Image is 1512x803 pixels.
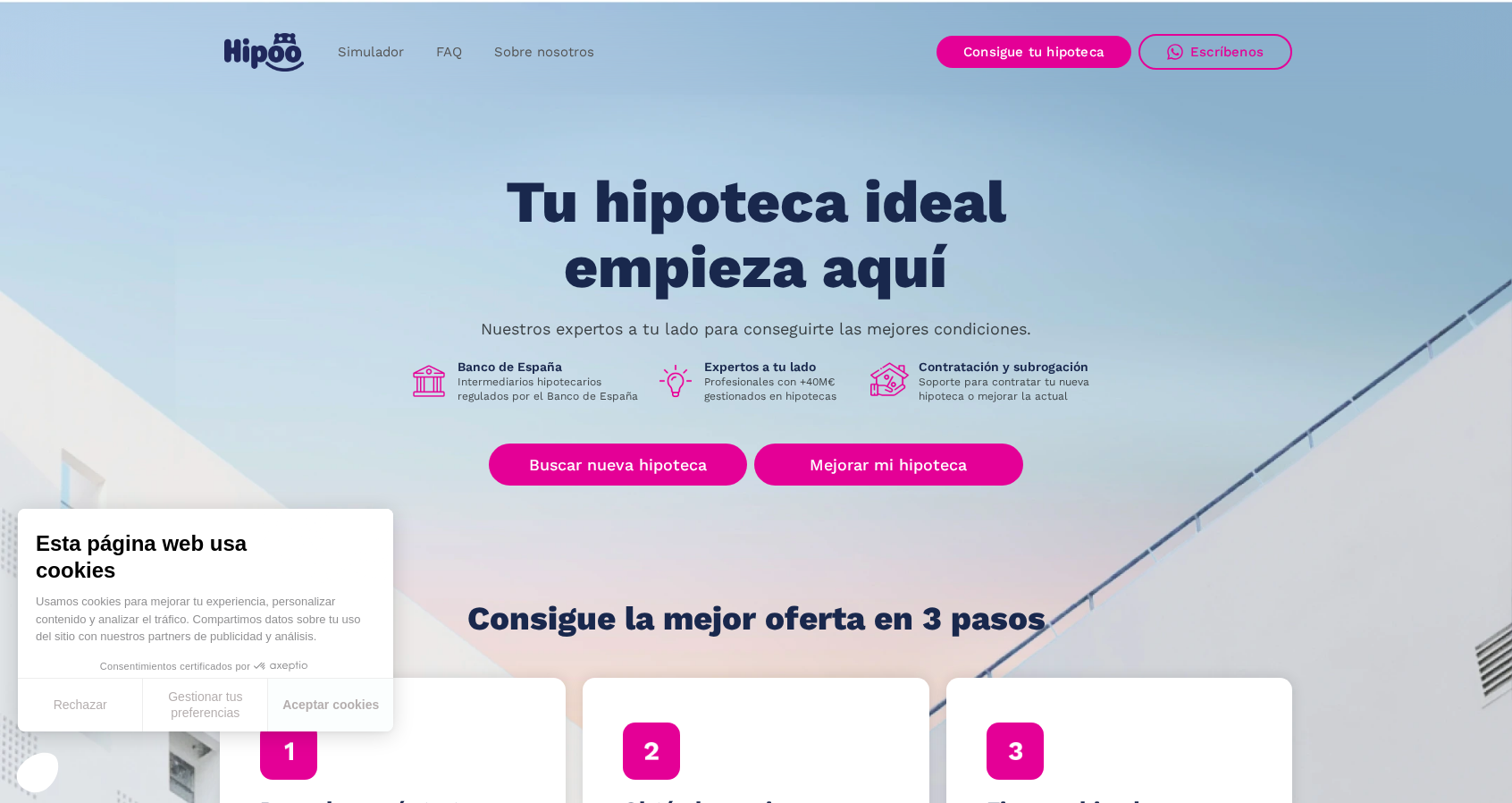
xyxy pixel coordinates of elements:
p: Intermediarios hipotecarios regulados por el Banco de España [458,375,642,403]
a: Buscar nueva hipoteca [489,444,747,486]
a: Consigue tu hipoteca [937,36,1131,68]
a: Escríbenos [1138,34,1292,70]
a: home [220,26,307,79]
h1: Banco de España [458,359,642,375]
a: Simulador [322,35,420,70]
p: Soporte para contratar tu nueva hipoteca o mejorar la actual [919,375,1103,403]
a: Mejorar mi hipoteca [754,444,1023,486]
a: FAQ [420,35,478,70]
div: Escríbenos [1190,44,1264,60]
p: Profesionales con +40M€ gestionados en hipotecas [704,375,856,403]
h1: Contratación y subrogación [919,359,1103,375]
a: Sobre nosotros [478,35,610,70]
h1: Expertos a tu lado [704,359,856,375]
h1: Tu hipoteca ideal empieza aquí [417,170,1095,300]
p: Nuestros expertos a tu lado para conseguirte las mejores condiciones. [481,322,1031,336]
h1: Consigue la mejor oferta en 3 pasos [467,601,1046,637]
